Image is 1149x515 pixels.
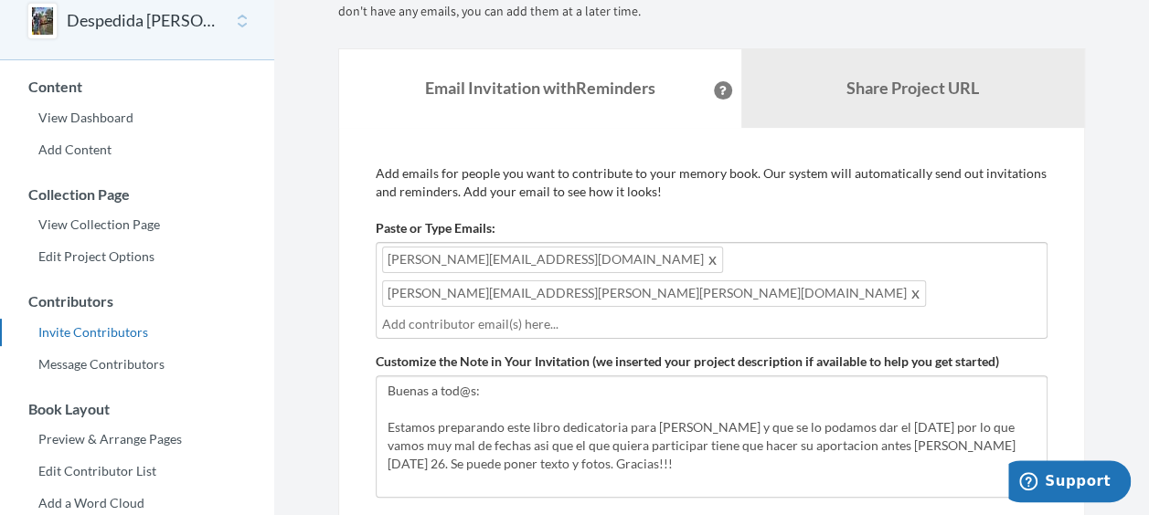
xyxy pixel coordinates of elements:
[382,314,1041,334] input: Add contributor email(s) here...
[376,164,1048,201] p: Add emails for people you want to contribute to your memory book. Our system will automatically s...
[67,9,215,33] button: Despedida [PERSON_NAME]
[376,375,1048,498] textarea: Buenas a tod@s: Estamos preparando este libro dedicatoria para [PERSON_NAME] y que se lo podamos ...
[425,78,655,98] strong: Email Invitation with Reminders
[376,219,495,237] label: Paste or Type Emails:
[376,352,999,371] label: Customize the Note in Your Invitation (we inserted your project description if available to help ...
[1,79,274,95] h3: Content
[846,78,979,98] b: Share Project URL
[382,280,926,307] span: [PERSON_NAME][EMAIL_ADDRESS][PERSON_NAME][PERSON_NAME][DOMAIN_NAME]
[382,247,723,273] span: [PERSON_NAME][EMAIL_ADDRESS][DOMAIN_NAME]
[1,293,274,310] h3: Contributors
[1,186,274,203] h3: Collection Page
[1008,460,1131,506] iframe: Opens a widget where you can chat to one of our agents
[1,401,274,417] h3: Book Layout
